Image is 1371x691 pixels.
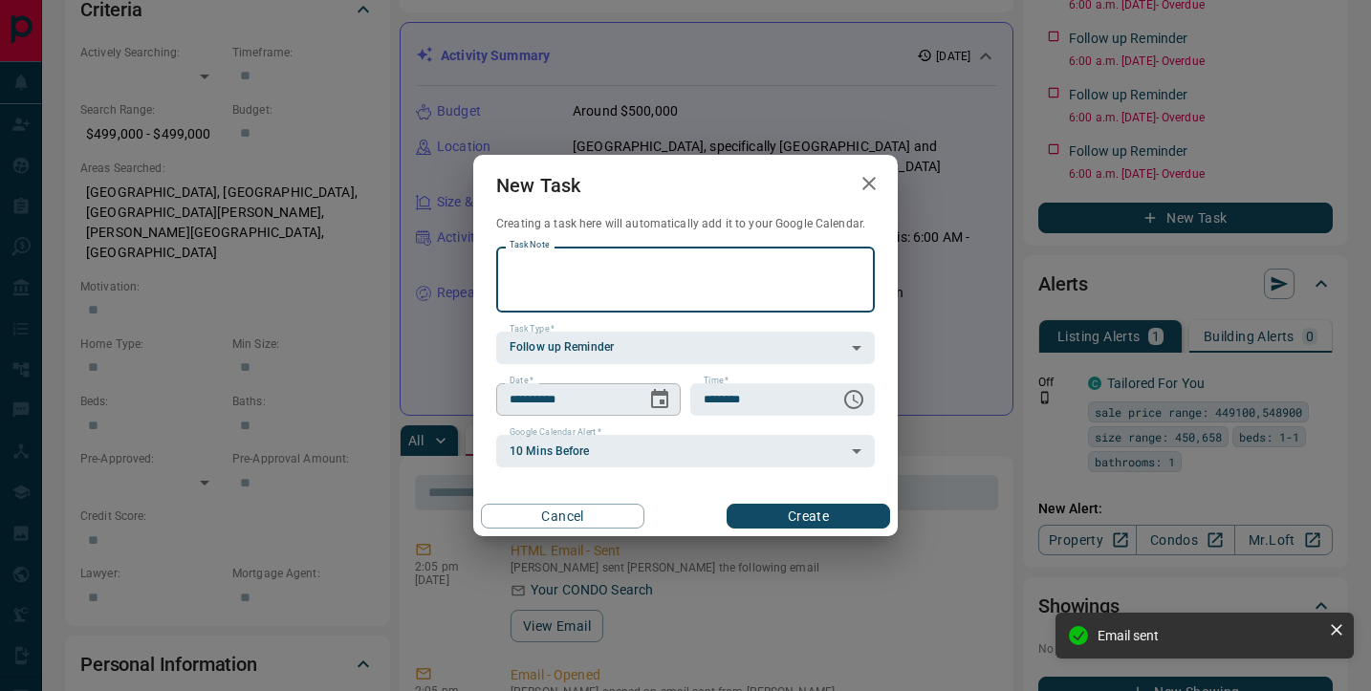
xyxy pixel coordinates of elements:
label: Time [704,375,729,387]
label: Task Type [510,323,555,335]
label: Date [510,375,533,387]
button: Cancel [481,504,644,529]
label: Google Calendar Alert [510,426,601,439]
button: Choose date, selected date is Aug 14, 2025 [641,380,679,419]
label: Task Note [510,239,549,251]
div: Email sent [1098,628,1321,643]
h2: New Task [473,155,603,216]
div: Follow up Reminder [496,332,875,364]
div: 10 Mins Before [496,435,875,467]
button: Choose time, selected time is 6:00 AM [835,380,873,419]
p: Creating a task here will automatically add it to your Google Calendar. [496,216,875,232]
button: Create [727,504,890,529]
